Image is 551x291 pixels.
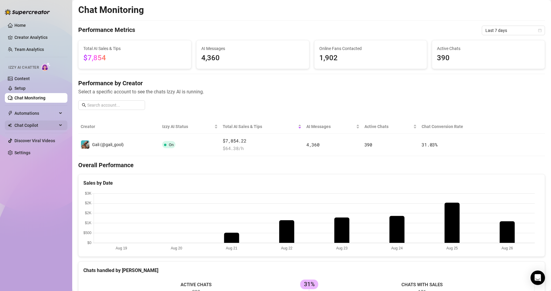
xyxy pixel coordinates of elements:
[160,120,220,134] th: Izzy AI Status
[14,23,26,28] a: Home
[201,45,304,52] span: AI Messages
[78,4,144,16] h2: Chat Monitoring
[531,271,545,285] div: Open Intercom Messenger
[14,33,63,42] a: Creator Analytics
[304,120,362,134] th: AI Messages
[223,123,297,130] span: Total AI Sales & Tips
[14,108,57,118] span: Automations
[14,95,45,100] a: Chat Monitoring
[5,9,50,15] img: logo-BBDzfeDw.svg
[437,52,540,64] span: 390
[78,120,160,134] th: Creator
[8,111,13,116] span: thunderbolt
[83,45,186,52] span: Total AI Sales & Tips
[162,123,213,130] span: Izzy AI Status
[78,26,135,35] h4: Performance Metrics
[14,47,44,52] a: Team Analytics
[14,120,57,130] span: Chat Copilot
[83,179,540,187] div: Sales by Date
[364,142,372,148] span: 390
[14,86,26,91] a: Setup
[306,123,355,130] span: AI Messages
[319,52,422,64] span: 1,902
[201,52,304,64] span: 4,360
[87,102,141,108] input: Search account...
[364,123,412,130] span: Active Chats
[169,142,174,147] span: On
[83,267,540,274] div: Chats handled by [PERSON_NAME]
[437,45,540,52] span: Active Chats
[78,88,545,95] span: Select a specific account to see the chats Izzy AI is running.
[8,123,12,127] img: Chat Copilot
[8,65,39,70] span: Izzy AI Chatter
[92,142,124,147] span: Gali (@gali_gool)
[78,161,545,169] h4: Overall Performance
[220,120,304,134] th: Total AI Sales & Tips
[485,26,541,35] span: Last 7 days
[41,62,51,71] img: AI Chatter
[538,29,542,32] span: calendar
[223,145,302,152] span: $ 64.38 /h
[78,79,545,87] h4: Performance by Creator
[306,142,320,148] span: 4,360
[223,137,302,145] span: $7,854.22
[14,138,55,143] a: Discover Viral Videos
[319,45,422,52] span: Online Fans Contacted
[362,120,419,134] th: Active Chats
[14,76,30,81] a: Content
[419,120,498,134] th: Chat Conversion Rate
[14,150,30,155] a: Settings
[422,142,437,148] span: 31.03 %
[82,103,86,107] span: search
[81,140,89,149] img: Gali (@gali_gool)
[83,54,106,62] span: $7,854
